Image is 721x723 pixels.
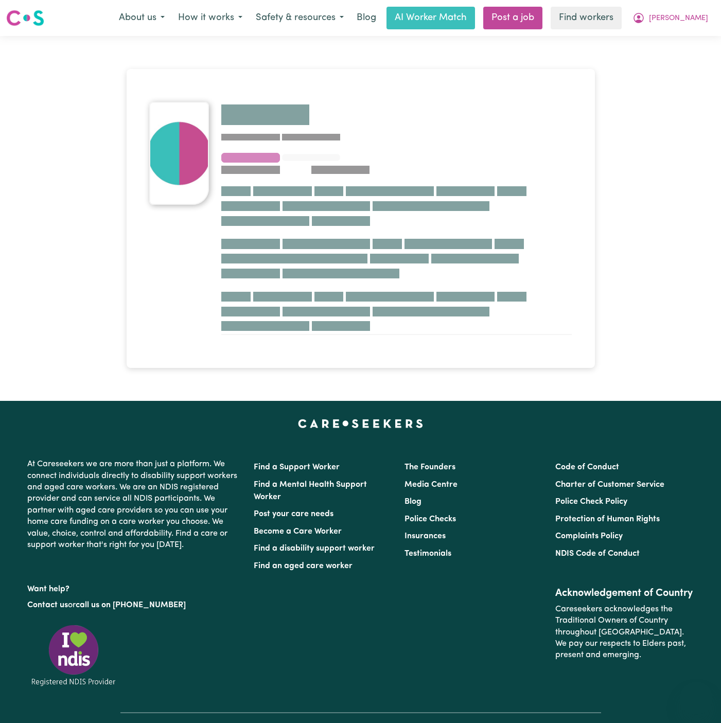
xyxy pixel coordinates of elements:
[555,481,664,489] a: Charter of Customer Service
[551,7,622,29] a: Find workers
[405,498,421,506] a: Blog
[555,515,660,523] a: Protection of Human Rights
[254,544,375,553] a: Find a disability support worker
[112,7,171,29] button: About us
[555,550,640,558] a: NDIS Code of Conduct
[27,579,241,595] p: Want help?
[76,601,186,609] a: call us on [PHONE_NUMBER]
[254,510,333,518] a: Post your care needs
[386,7,475,29] a: AI Worker Match
[680,682,713,715] iframe: Button to launch messaging window
[249,7,350,29] button: Safety & resources
[405,550,451,558] a: Testimonials
[649,13,708,24] span: [PERSON_NAME]
[27,623,120,687] img: Registered NDIS provider
[254,527,342,536] a: Become a Care Worker
[405,463,455,471] a: The Founders
[405,532,446,540] a: Insurances
[555,498,627,506] a: Police Check Policy
[405,515,456,523] a: Police Checks
[254,562,353,570] a: Find an aged care worker
[555,532,623,540] a: Complaints Policy
[483,7,542,29] a: Post a job
[555,599,694,665] p: Careseekers acknowledges the Traditional Owners of Country throughout [GEOGRAPHIC_DATA]. We pay o...
[27,601,68,609] a: Contact us
[171,7,249,29] button: How it works
[298,419,423,428] a: Careseekers home page
[6,9,44,27] img: Careseekers logo
[254,463,340,471] a: Find a Support Worker
[27,454,241,555] p: At Careseekers we are more than just a platform. We connect individuals directly to disability su...
[350,7,382,29] a: Blog
[555,587,694,599] h2: Acknowledgement of Country
[27,595,241,615] p: or
[254,481,367,501] a: Find a Mental Health Support Worker
[6,6,44,30] a: Careseekers logo
[405,481,458,489] a: Media Centre
[626,7,715,29] button: My Account
[555,463,619,471] a: Code of Conduct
